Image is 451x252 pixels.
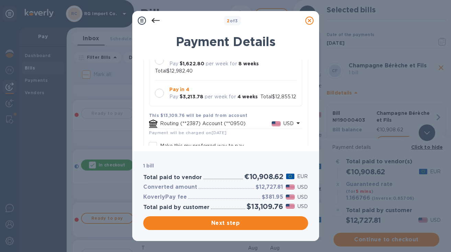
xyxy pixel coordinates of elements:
[272,121,281,126] img: USD
[143,184,197,190] h3: Converted amount
[149,130,227,135] span: Payment will be charged on [DATE]
[286,204,295,209] img: USD
[205,93,236,100] p: per week for
[297,184,308,191] p: USD
[297,203,308,210] p: USD
[160,120,272,127] p: Routing (**2387) Account (**0950)
[244,172,283,181] h2: €10,908.62
[206,60,237,67] p: per week for
[155,67,193,75] p: Total $12,982.40
[143,163,154,168] b: 1 bill
[238,61,259,66] b: 8 weeks
[262,194,283,200] h3: $381.95
[227,18,238,23] b: of 3
[160,142,244,150] p: Make this my preferred way to pay
[169,60,178,67] p: Pay
[149,113,248,118] b: This $13,109.76 will be paid from account
[286,195,295,199] img: USD
[247,202,283,211] h2: $13,109.76
[227,18,229,23] span: 2
[149,219,303,227] span: Next step
[143,34,308,49] h1: Payment Details
[143,204,210,211] h3: Total paid by customer
[143,216,308,230] button: Next step
[169,93,178,100] p: Pay
[143,174,202,181] h3: Total paid to vendor
[256,184,283,190] h3: $12,727.81
[297,194,308,201] p: USD
[297,173,308,180] p: EUR
[180,94,203,99] b: $3,213.78
[283,120,294,127] p: USD
[286,185,295,189] img: USD
[260,93,296,100] p: Total $12,855.12
[169,87,190,92] b: Pay in 4
[143,194,187,200] h3: KoverlyPay fee
[180,61,204,66] b: $1,622.80
[237,94,258,99] b: 4 weeks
